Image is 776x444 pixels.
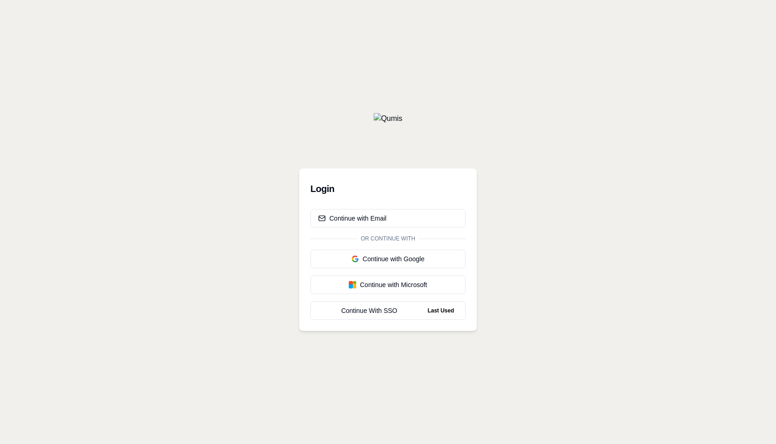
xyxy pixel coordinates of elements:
div: Continue with Microsoft [318,280,458,289]
span: Or continue with [357,235,419,242]
button: Continue with Email [310,209,466,228]
a: Continue With SSOLast Used [310,301,466,320]
button: Continue with Microsoft [310,276,466,294]
h3: Login [310,180,466,198]
div: Continue With SSO [318,306,420,315]
div: Continue with Google [318,254,458,264]
div: Continue with Email [318,214,387,223]
img: Qumis [374,113,402,124]
button: Continue with Google [310,250,466,268]
span: Last Used [424,305,458,316]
